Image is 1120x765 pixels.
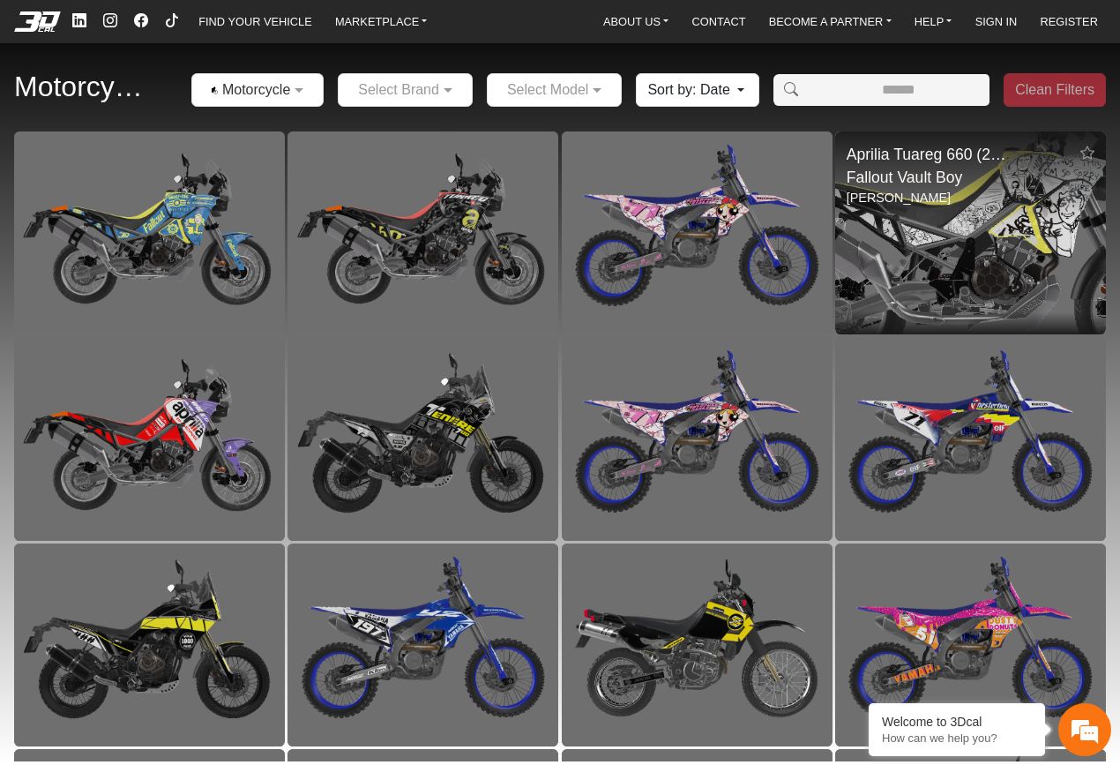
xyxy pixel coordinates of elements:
[636,73,758,107] button: Sort by: Date
[19,91,46,117] div: Navigation go back
[118,93,323,116] div: Chat with us now
[762,9,899,34] a: BECOME A PARTNER
[1033,9,1104,34] a: REGISTER
[835,131,1106,334] div: Aprilia Tuareg 660 (2022)Fallout Vault Boy[PERSON_NAME]
[9,460,336,521] textarea: Type your message and hit 'Enter'
[227,521,336,576] div: Articles
[882,715,1032,729] div: Welcome to 3Dcal
[907,9,959,34] a: HELP
[968,9,1025,34] a: SIGN IN
[328,9,435,34] a: MARKETPLACE
[685,9,753,34] a: CONTACT
[882,731,1032,745] p: How can we help you?
[596,9,676,34] a: ABOUT US
[9,552,118,565] span: Conversation
[808,74,989,106] input: Amount (to the nearest dollar)
[102,207,243,375] span: We're online!
[118,521,228,576] div: FAQs
[289,9,332,51] div: Minimize live chat window
[14,64,156,110] h2: Motorcycles
[191,9,318,34] a: FIND YOUR VEHICLE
